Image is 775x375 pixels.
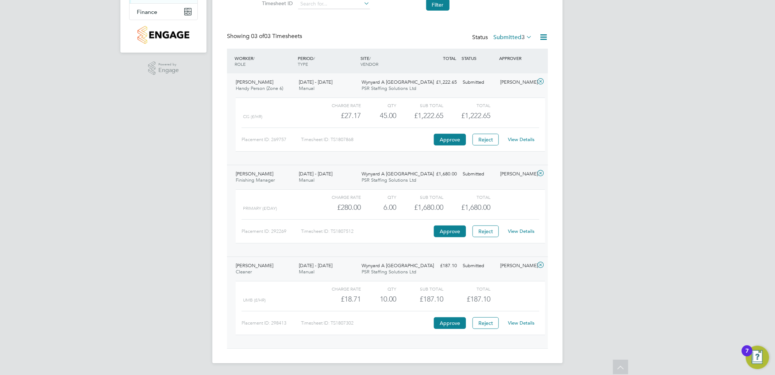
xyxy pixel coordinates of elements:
span: TYPE [298,61,308,67]
button: Reject [473,317,499,329]
a: View Details [508,320,535,326]
span: CIS (£/HR) [243,114,262,119]
span: Manual [299,269,315,275]
div: 6.00 [361,201,396,213]
span: [PERSON_NAME] [236,262,273,269]
button: Reject [473,134,499,145]
div: 10.00 [361,293,396,305]
span: TOTAL [443,55,456,61]
img: countryside-properties-logo-retina.png [138,26,189,44]
div: QTY [361,193,396,201]
span: VENDOR [361,61,379,67]
div: Placement ID: 298413 [242,317,301,329]
span: Cleaner [236,269,252,275]
div: QTY [361,101,396,110]
span: Manual [299,85,315,91]
span: Manual [299,177,315,183]
div: Sub Total [396,193,443,201]
span: Powered by [158,61,179,68]
a: Powered byEngage [148,61,179,75]
div: Total [443,101,490,110]
span: Wynyard A [GEOGRAPHIC_DATA] [362,171,434,177]
div: [PERSON_NAME] [498,168,536,180]
div: Sub Total [396,284,443,293]
span: PSR Staffing Solutions Ltd [362,269,417,275]
span: ROLE [235,61,246,67]
span: PSR Staffing Solutions Ltd [362,85,417,91]
div: Charge rate [314,193,361,201]
div: Submitted [460,260,498,272]
button: Reject [473,226,499,237]
div: £1,680.00 [396,201,443,213]
div: Charge rate [314,284,361,293]
span: / [253,55,255,61]
div: Timesheet ID: TS1807868 [301,134,432,145]
div: £1,222.65 [422,76,460,88]
div: £187.10 [422,260,460,272]
button: Approve [434,226,466,237]
div: APPROVER [498,52,536,65]
button: Open Resource Center, 7 new notifications [746,346,769,369]
span: £187.10 [467,295,491,303]
span: Finishing Manager [236,177,275,183]
span: £1,680.00 [462,203,491,212]
span: 3 [521,34,525,41]
div: £27.17 [314,110,361,122]
span: 03 Timesheets [251,33,302,40]
span: [PERSON_NAME] [236,171,273,177]
div: Placement ID: 269757 [242,134,301,145]
div: STATUS [460,52,498,65]
span: Primary (£/day) [243,206,277,211]
div: WORKER [233,52,296,71]
div: [PERSON_NAME] [498,260,536,272]
a: View Details [508,136,535,143]
div: PERIOD [296,52,359,71]
span: £1,222.65 [462,111,491,120]
span: [DATE] - [DATE] [299,262,332,269]
span: PSR Staffing Solutions Ltd [362,177,417,183]
div: SITE [359,52,422,71]
span: / [370,55,371,61]
a: Go to home page [129,26,198,44]
span: Wynyard A [GEOGRAPHIC_DATA] [362,79,434,85]
span: / [313,55,315,61]
div: QTY [361,284,396,293]
span: 03 of [251,33,264,40]
div: £280.00 [314,201,361,213]
div: Total [443,284,490,293]
a: View Details [508,228,535,234]
div: Charge rate [314,101,361,110]
div: 7 [745,351,749,360]
button: Approve [434,317,466,329]
div: £18.71 [314,293,361,305]
div: Timesheet ID: TS1807302 [301,317,432,329]
div: £1,222.65 [396,110,443,122]
span: Finance [137,8,157,15]
span: Wynyard A [GEOGRAPHIC_DATA] [362,262,434,269]
span: [PERSON_NAME] [236,79,273,85]
div: Status [472,33,533,43]
label: Submitted [493,34,532,41]
div: Submitted [460,76,498,88]
div: £187.10 [396,293,443,305]
div: Total [443,193,490,201]
span: [DATE] - [DATE] [299,79,332,85]
div: Placement ID: 292269 [242,226,301,237]
div: Showing [227,33,304,40]
span: UMB (£/HR) [243,298,266,303]
div: Sub Total [396,101,443,110]
div: Submitted [460,168,498,180]
span: [DATE] - [DATE] [299,171,332,177]
span: Engage [158,67,179,73]
div: 45.00 [361,110,396,122]
button: Approve [434,134,466,145]
span: Handy Person (Zone 6) [236,85,283,91]
div: [PERSON_NAME] [498,76,536,88]
div: £1,680.00 [422,168,460,180]
div: Timesheet ID: TS1807512 [301,226,432,237]
button: Finance [130,4,197,20]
